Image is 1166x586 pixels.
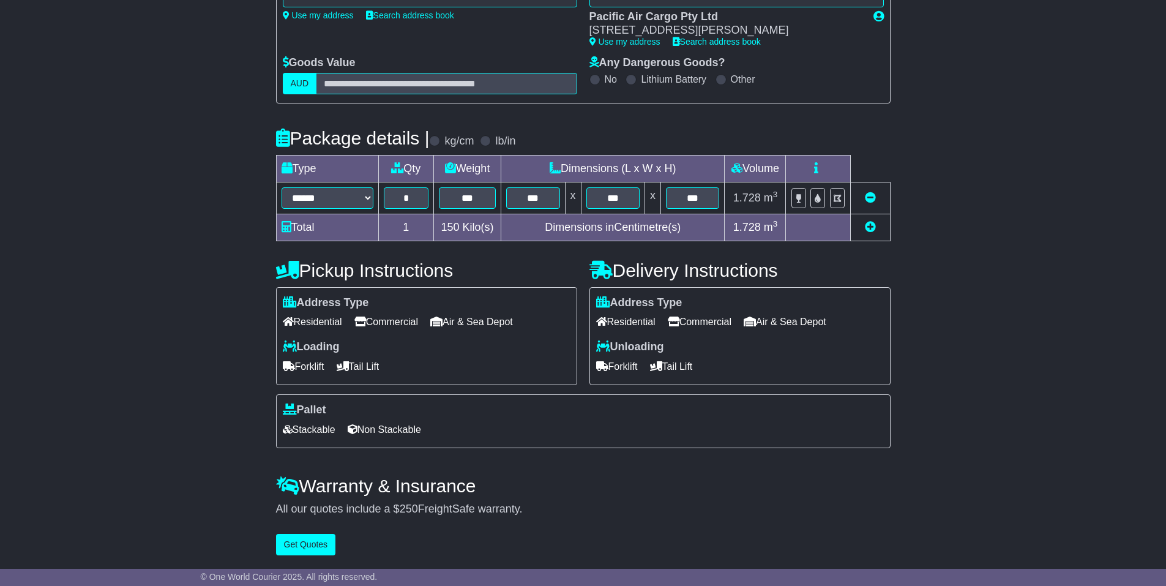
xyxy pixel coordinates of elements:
[283,312,342,331] span: Residential
[589,37,660,47] a: Use my address
[668,312,731,331] span: Commercial
[641,73,706,85] label: Lithium Battery
[650,357,693,376] span: Tail Lift
[276,155,378,182] td: Type
[378,214,434,241] td: 1
[589,56,725,70] label: Any Dangerous Goods?
[276,128,430,148] h4: Package details |
[283,10,354,20] a: Use my address
[201,572,378,582] span: © One World Courier 2025. All rights reserved.
[673,37,761,47] a: Search address book
[773,219,778,228] sup: 3
[733,221,761,233] span: 1.728
[283,73,317,94] label: AUD
[645,182,660,214] td: x
[276,503,891,516] div: All our quotes include a $ FreightSafe warranty.
[596,340,664,354] label: Unloading
[725,155,786,182] td: Volume
[589,24,861,37] div: [STREET_ADDRESS][PERSON_NAME]
[434,155,501,182] td: Weight
[605,73,617,85] label: No
[400,503,418,515] span: 250
[283,296,369,310] label: Address Type
[565,182,581,214] td: x
[276,260,577,280] h4: Pickup Instructions
[283,340,340,354] label: Loading
[283,357,324,376] span: Forklift
[764,221,778,233] span: m
[744,312,826,331] span: Air & Sea Depot
[596,296,682,310] label: Address Type
[354,312,418,331] span: Commercial
[430,312,513,331] span: Air & Sea Depot
[764,192,778,204] span: m
[444,135,474,148] label: kg/cm
[596,357,638,376] span: Forklift
[348,420,421,439] span: Non Stackable
[337,357,379,376] span: Tail Lift
[283,56,356,70] label: Goods Value
[495,135,515,148] label: lb/in
[865,192,876,204] a: Remove this item
[501,155,725,182] td: Dimensions (L x W x H)
[276,476,891,496] h4: Warranty & Insurance
[865,221,876,233] a: Add new item
[283,420,335,439] span: Stackable
[378,155,434,182] td: Qty
[733,192,761,204] span: 1.728
[441,221,460,233] span: 150
[276,534,336,555] button: Get Quotes
[589,10,861,24] div: Pacific Air Cargo Pty Ltd
[283,404,326,417] label: Pallet
[501,214,725,241] td: Dimensions in Centimetre(s)
[773,190,778,199] sup: 3
[276,214,378,241] td: Total
[589,260,891,280] h4: Delivery Instructions
[434,214,501,241] td: Kilo(s)
[731,73,755,85] label: Other
[366,10,454,20] a: Search address book
[596,312,656,331] span: Residential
